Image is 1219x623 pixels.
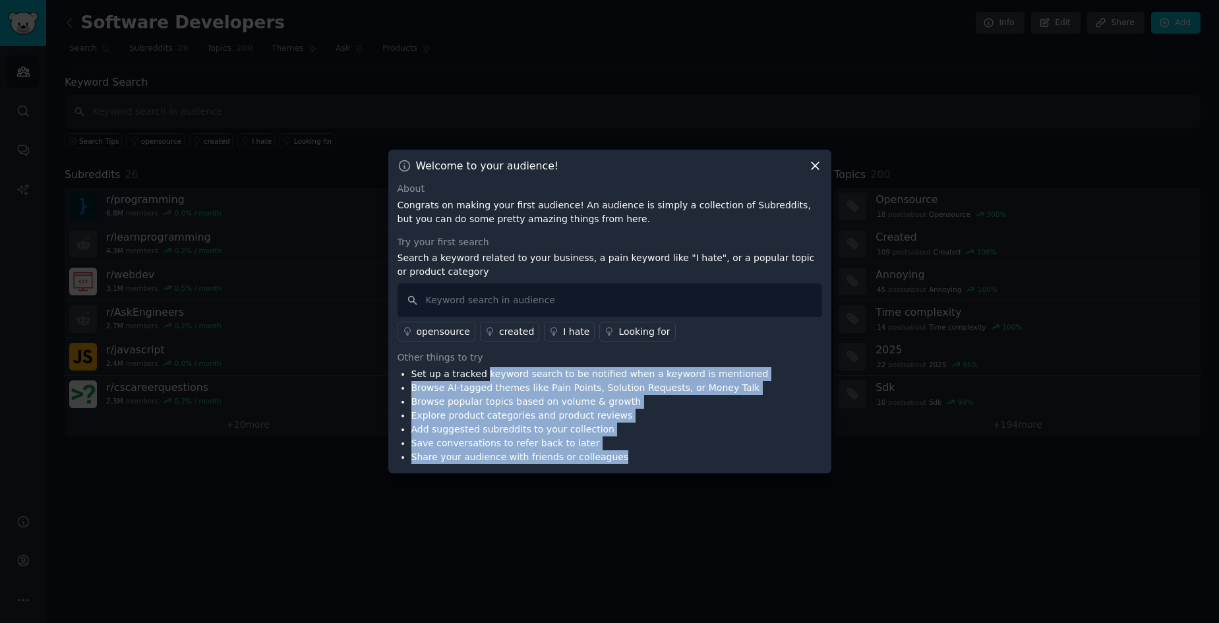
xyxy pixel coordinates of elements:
[599,322,675,341] a: Looking for
[480,322,539,341] a: created
[398,251,822,279] p: Search a keyword related to your business, a pain keyword like "I hate", or a popular topic or pr...
[416,159,559,173] h3: Welcome to your audience!
[411,436,769,450] li: Save conversations to refer back to later
[563,325,589,339] div: I hate
[398,351,822,365] div: Other things to try
[411,450,769,464] li: Share your audience with friends or colleagues
[544,322,595,341] a: I hate
[411,423,769,436] li: Add suggested subreddits to your collection
[618,325,670,339] div: Looking for
[398,198,822,226] p: Congrats on making your first audience! An audience is simply a collection of Subreddits, but you...
[417,325,470,339] div: opensource
[411,409,769,423] li: Explore product categories and product reviews
[499,325,534,339] div: created
[411,367,769,381] li: Set up a tracked keyword search to be notified when a keyword is mentioned
[411,395,769,409] li: Browse popular topics based on volume & growth
[398,235,822,249] div: Try your first search
[411,381,769,395] li: Browse AI-tagged themes like Pain Points, Solution Requests, or Money Talk
[398,322,475,341] a: opensource
[398,182,822,196] div: About
[398,283,822,317] input: Keyword search in audience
